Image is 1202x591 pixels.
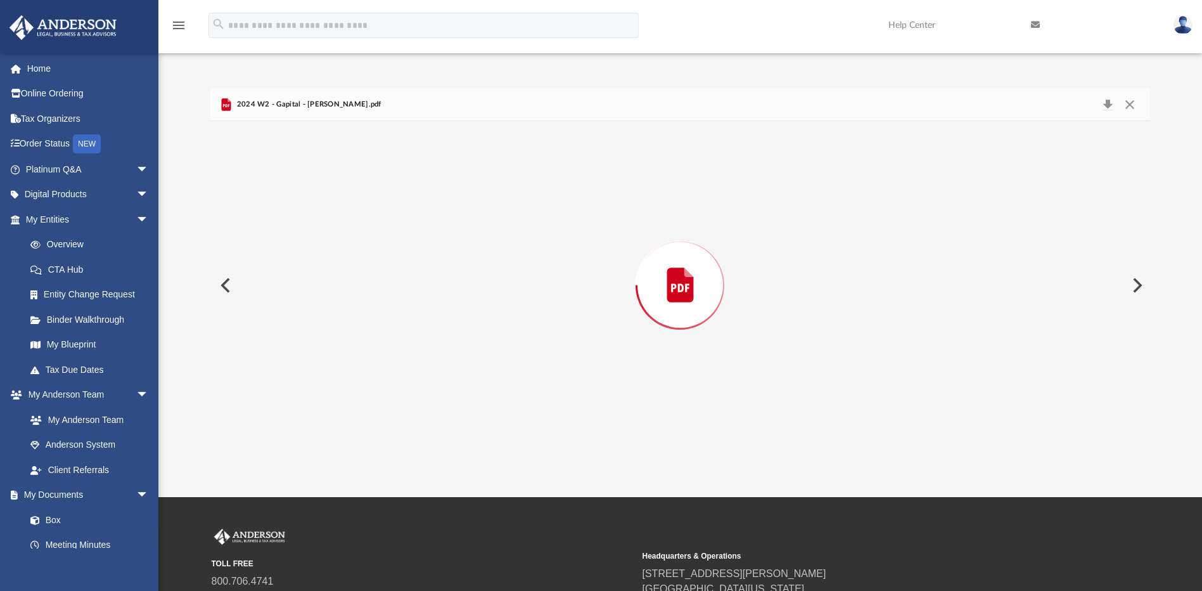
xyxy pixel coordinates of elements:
[18,507,155,533] a: Box
[73,134,101,153] div: NEW
[210,268,238,303] button: Previous File
[9,106,168,131] a: Tax Organizers
[9,157,168,182] a: Platinum Q&Aarrow_drop_down
[1096,96,1119,114] button: Download
[18,257,168,282] a: CTA Hub
[9,483,162,508] a: My Documentsarrow_drop_down
[210,88,1149,449] div: Preview
[9,131,168,157] a: Order StatusNEW
[18,432,162,458] a: Anderson System
[9,182,168,207] a: Digital Productsarrow_drop_down
[18,232,168,257] a: Overview
[171,18,186,33] i: menu
[212,558,634,569] small: TOLL FREE
[1173,16,1192,34] img: User Pic
[9,207,168,232] a: My Entitiesarrow_drop_down
[18,282,168,308] a: Entity Change Request
[18,533,162,558] a: Meeting Minutes
[18,357,168,382] a: Tax Due Dates
[1118,96,1141,114] button: Close
[18,407,155,432] a: My Anderson Team
[9,81,168,107] a: Online Ordering
[136,182,162,208] span: arrow_drop_down
[18,332,162,358] a: My Blueprint
[212,17,226,31] i: search
[9,56,168,81] a: Home
[136,382,162,408] span: arrow_drop_down
[9,382,162,408] a: My Anderson Teamarrow_drop_down
[212,529,288,545] img: Anderson Advisors Platinum Portal
[136,207,162,233] span: arrow_drop_down
[234,99,381,110] span: 2024 W2 - Gapital - [PERSON_NAME].pdf
[6,15,120,40] img: Anderson Advisors Platinum Portal
[1122,268,1150,303] button: Next File
[212,576,274,587] a: 800.706.4741
[18,457,162,483] a: Client Referrals
[171,24,186,33] a: menu
[136,483,162,509] span: arrow_drop_down
[18,307,168,332] a: Binder Walkthrough
[643,568,826,579] a: [STREET_ADDRESS][PERSON_NAME]
[643,550,1065,562] small: Headquarters & Operations
[136,157,162,183] span: arrow_drop_down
